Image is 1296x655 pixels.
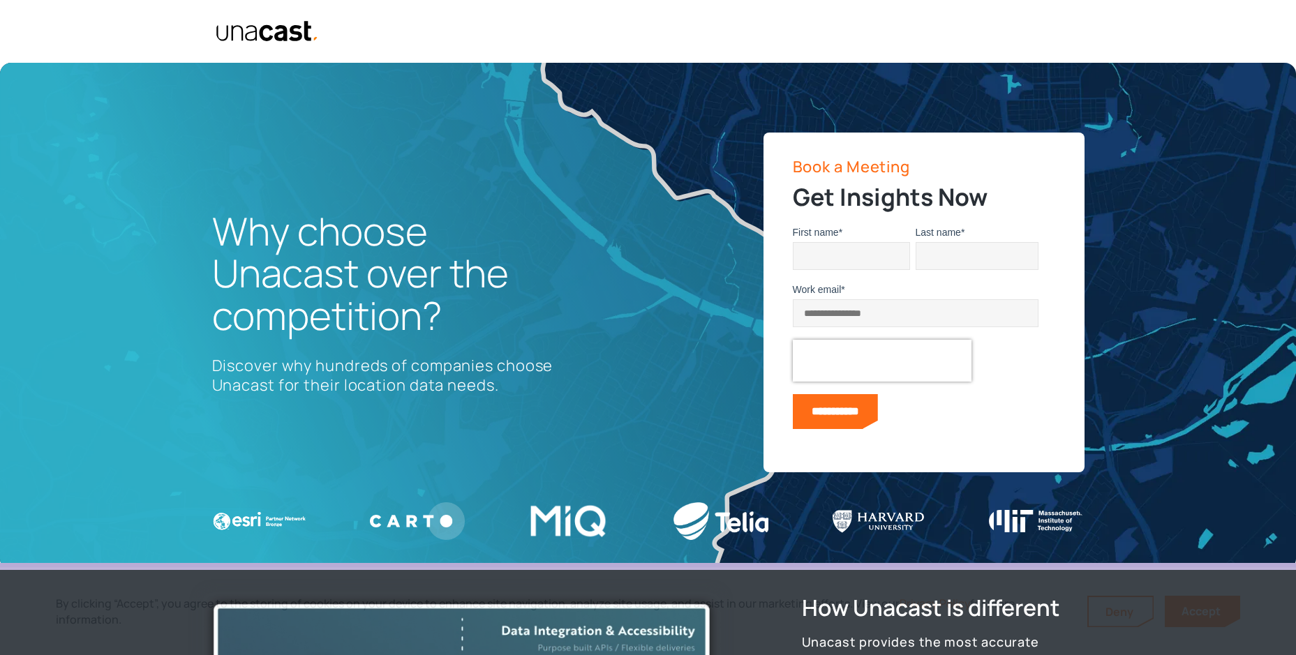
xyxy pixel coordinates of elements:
a: home [209,20,320,43]
a: Accept [1165,596,1240,627]
h1: Why choose Unacast over the competition? [212,210,561,337]
h2: Get Insights Now [793,181,1047,212]
img: MIQ logo [528,502,610,540]
span: Last name [916,227,961,238]
div: By clicking “Accept”, you agree to the storing of cookies on your device to enhance site navigati... [56,596,1066,627]
img: ESRI Logo white [212,511,307,531]
p: Discover why hundreds of companies choose Unacast for their location data needs. [212,356,561,395]
img: Unacast text logo [216,20,320,43]
span: Work email [793,284,842,295]
a: Privacy Policy [900,596,970,611]
a: Deny [1089,597,1153,626]
p: Book a Meeting [793,158,1047,176]
span: First name [793,227,839,238]
iframe: reCAPTCHA [793,340,971,382]
img: Telia logo [673,502,768,539]
img: Carto logo WHITE [370,502,465,539]
img: Massachusetts Institute of Technology logo [989,510,1084,533]
img: Harvard U Logo WHITE [831,509,926,534]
